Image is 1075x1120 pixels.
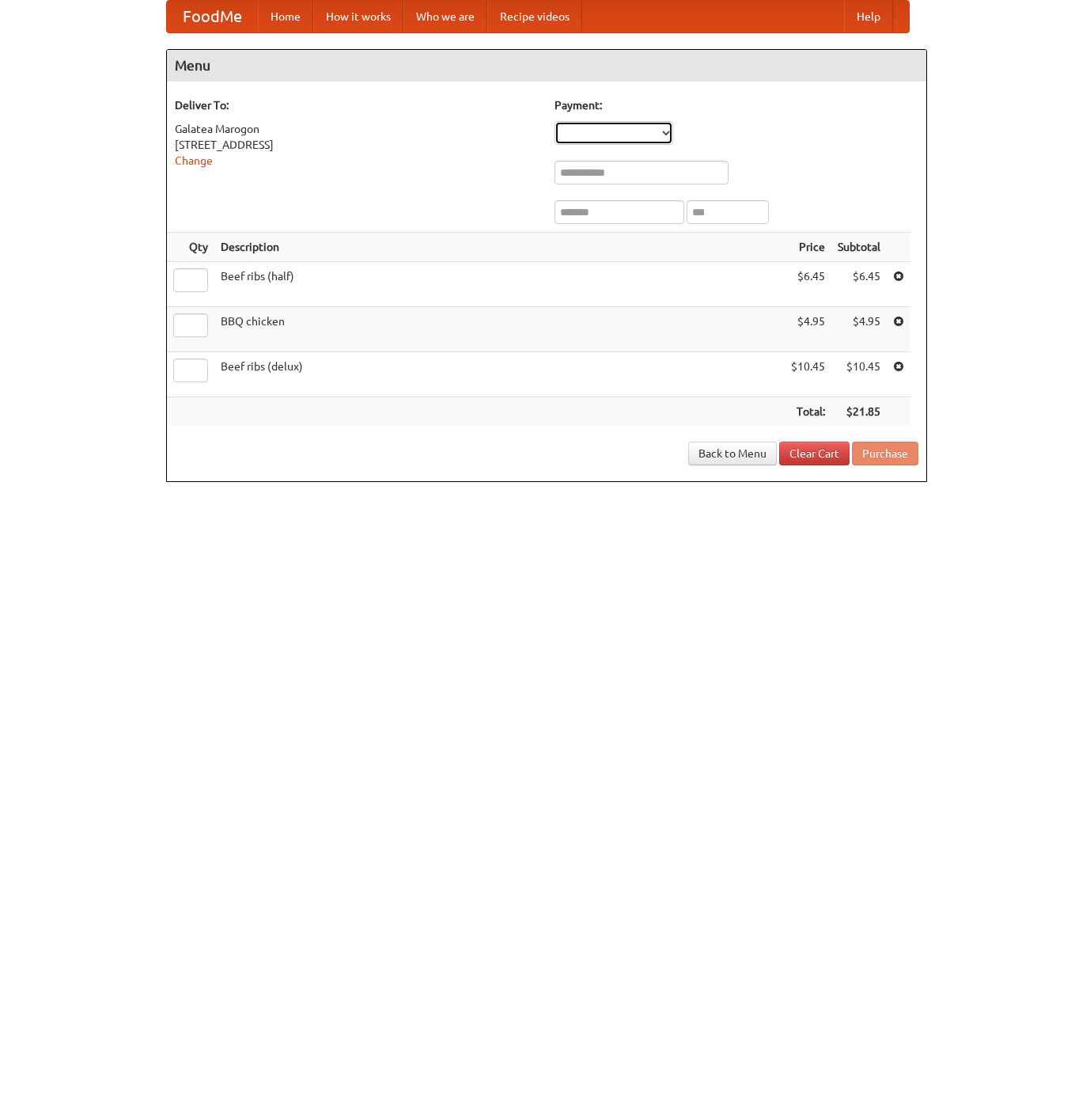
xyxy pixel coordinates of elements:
td: $10.45 [831,352,887,397]
td: $10.45 [785,352,831,397]
a: Who we are [403,1,487,32]
td: Beef ribs (half) [214,262,785,307]
th: Qty [167,233,214,262]
a: Back to Menu [688,442,777,465]
button: Purchase [852,442,918,465]
a: Home [258,1,313,32]
h4: Menu [167,50,926,82]
div: [STREET_ADDRESS] [175,137,539,153]
td: $4.95 [831,307,887,352]
th: Total: [785,397,831,427]
h5: Payment: [555,97,918,113]
td: $6.45 [831,262,887,307]
th: Description [214,233,785,262]
a: Clear Cart [779,442,850,465]
a: Recipe videos [487,1,582,32]
th: Price [785,233,831,262]
td: $6.45 [785,262,831,307]
td: $4.95 [785,307,831,352]
a: Change [175,154,213,167]
a: FoodMe [167,1,258,32]
td: BBQ chicken [214,307,785,352]
div: Galatea Marogon [175,121,539,137]
a: Help [844,1,893,32]
td: Beef ribs (delux) [214,352,785,397]
a: How it works [313,1,403,32]
th: Subtotal [831,233,887,262]
h5: Deliver To: [175,97,539,113]
th: $21.85 [831,397,887,427]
